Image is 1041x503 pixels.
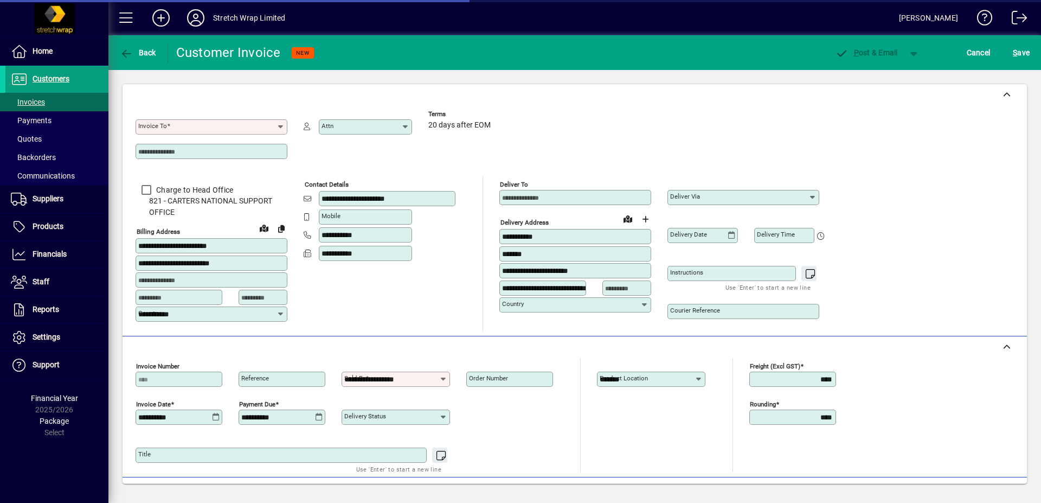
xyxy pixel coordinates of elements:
button: Product History [650,482,714,502]
mat-label: Instructions [670,269,703,276]
span: Invoices [11,98,45,106]
span: Communications [11,171,75,180]
a: View on map [255,219,273,237]
span: Suppliers [33,194,63,203]
button: Save [1010,43,1032,62]
span: Financials [33,250,67,258]
div: Stretch Wrap Limited [213,9,286,27]
mat-label: Freight (excl GST) [750,362,800,370]
app-page-header-button: Back [108,43,168,62]
span: Support [33,360,60,369]
a: Settings [5,324,108,351]
a: Payments [5,111,108,130]
span: ost & Email [835,48,898,57]
span: Reports [33,305,59,314]
span: Backorders [11,153,56,162]
label: Charge to Head Office [154,184,233,195]
span: Terms [428,111,493,118]
span: Quotes [11,135,42,143]
span: Back [120,48,156,57]
mat-label: Invoice To [138,122,167,130]
button: Cancel [964,43,993,62]
button: Choose address [637,211,654,228]
span: 821 - CARTERS NATIONAL SUPPORT OFFICE [136,195,287,218]
span: ave [1013,44,1030,61]
span: S [1013,48,1017,57]
a: Financials [5,241,108,268]
span: Staff [33,277,49,286]
mat-label: Mobile [322,212,340,220]
span: 20 days after EOM [428,121,491,130]
button: Profile [178,8,213,28]
button: Copy to Delivery address [273,220,290,237]
mat-label: Invoice number [136,362,179,370]
span: Package [40,417,69,425]
button: Add [144,8,178,28]
mat-label: Invoice date [136,400,171,408]
a: Logout [1004,2,1027,37]
mat-label: Product location [600,374,648,382]
mat-label: Sold by [344,374,365,382]
span: Products [33,222,63,231]
mat-label: Courier Reference [670,307,720,314]
div: Customer Invoice [176,44,281,61]
a: Products [5,213,108,240]
span: Cancel [967,44,991,61]
mat-label: Attn [322,122,333,130]
mat-label: Deliver via [670,193,700,200]
div: [PERSON_NAME] [899,9,958,27]
button: Product [948,482,1003,502]
mat-label: Delivery date [670,231,707,238]
span: Financial Year [31,394,78,403]
mat-label: Country [138,309,160,317]
mat-label: Payment due [239,400,275,408]
mat-label: Delivery status [344,412,386,420]
span: Settings [33,333,60,341]
mat-hint: Use 'Enter' to start a new line [725,281,811,294]
mat-label: Reference [241,374,269,382]
mat-label: Rounding [750,400,776,408]
mat-hint: Use 'Enter' to start a new line [356,463,441,475]
a: Communications [5,167,108,185]
a: Backorders [5,148,108,167]
span: P [854,48,859,57]
a: Quotes [5,130,108,148]
mat-label: Country [502,300,524,308]
a: Reports [5,296,108,323]
a: Suppliers [5,186,108,213]
span: Payments [11,116,52,125]
a: Invoices [5,93,108,111]
mat-label: Deliver To [500,181,528,188]
a: View on map [619,210,637,227]
a: Staff [5,269,108,296]
span: Customers [33,74,69,83]
span: Home [33,47,53,55]
button: Back [117,43,159,62]
span: NEW [296,49,310,56]
mat-label: Title [138,450,151,458]
a: Knowledge Base [969,2,993,37]
mat-label: Order number [469,374,508,382]
a: Support [5,352,108,379]
mat-label: Delivery time [757,231,795,238]
a: Home [5,38,108,65]
button: Post & Email [830,43,903,62]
